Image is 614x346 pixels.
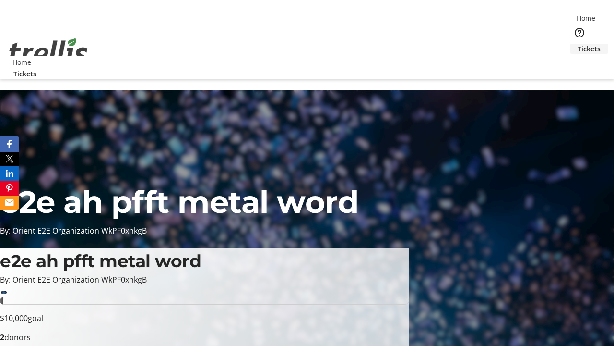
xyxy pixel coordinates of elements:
button: Help [570,23,589,42]
span: Home [12,57,31,67]
a: Home [570,13,601,23]
a: Tickets [6,69,44,79]
span: Home [577,13,595,23]
a: Tickets [570,44,608,54]
button: Cart [570,54,589,73]
span: Tickets [13,69,36,79]
a: Home [6,57,37,67]
span: Tickets [578,44,601,54]
img: Orient E2E Organization WkPF0xhkgB's Logo [6,27,91,75]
